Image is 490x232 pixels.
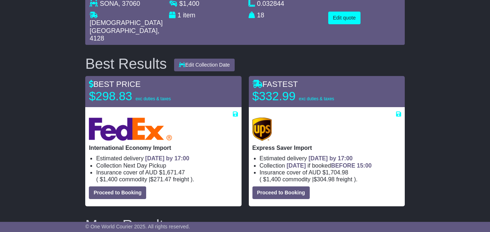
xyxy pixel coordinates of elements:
span: , 4128 [90,27,159,42]
span: $ $ [262,176,354,182]
img: UPS (new): Express Saver Import [252,118,272,141]
span: exc duties & taxes [136,96,171,101]
button: Proceed to Booking [89,186,146,199]
div: Best Results [82,56,170,72]
button: Edit quote [328,12,361,24]
span: | [312,176,314,182]
img: FedEx Express: International Economy Import [89,118,172,141]
span: | [149,176,150,182]
span: [DEMOGRAPHIC_DATA][GEOGRAPHIC_DATA] [90,19,162,34]
span: Next Day Pickup [123,163,166,169]
span: Commodity [283,176,310,182]
span: [DATE] [287,163,306,169]
span: [DATE] by 17:00 [309,155,353,161]
li: Estimated delivery [260,155,401,162]
span: 271.47 [153,176,171,182]
button: Edit Collection Date [174,59,235,71]
span: 15:00 [357,163,372,169]
span: Freight [336,176,352,182]
span: Commodity [119,176,147,182]
span: $ $ [98,176,191,182]
p: $332.99 [252,89,343,104]
span: Insurance cover of AUD $ [260,169,349,176]
span: Freight [173,176,189,182]
span: 1 [177,12,181,19]
span: if booked [287,163,371,169]
li: Estimated delivery [96,155,238,162]
span: ( ). [96,176,194,183]
span: 18 [257,12,264,19]
span: item [183,12,195,19]
span: FASTEST [252,80,298,89]
span: 1,671.47 [162,169,185,176]
span: © One World Courier 2025. All rights reserved. [85,224,190,229]
span: 1,400 [266,176,281,182]
span: [DATE] by 17:00 [145,155,189,161]
span: exc duties & taxes [299,96,334,101]
span: Insurance cover of AUD $ [96,169,185,176]
li: Collection [96,162,238,169]
button: Proceed to Booking [252,186,310,199]
span: 1,704.98 [326,169,348,176]
span: BEST PRICE [89,80,140,89]
span: BEFORE [331,163,355,169]
span: 304.98 [317,176,335,182]
p: Express Saver Import [252,144,401,151]
p: $298.83 [89,89,180,104]
p: International Economy Import [89,144,238,151]
span: ( ). [260,176,358,183]
li: Collection [260,162,401,169]
span: 1,400 [103,176,118,182]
